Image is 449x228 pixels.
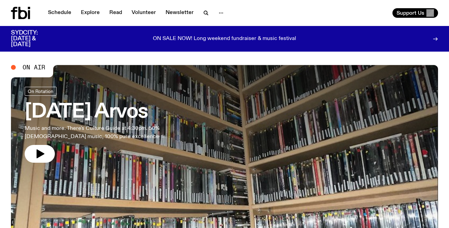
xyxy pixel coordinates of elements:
p: ON SALE NOW! Long weekend fundraiser & music festival [153,36,296,42]
span: Support Us [397,10,424,16]
span: On Air [23,64,45,70]
h3: [DATE] Arvos [25,103,200,122]
button: Support Us [392,8,438,18]
a: Read [105,8,126,18]
a: Newsletter [161,8,198,18]
a: Schedule [44,8,75,18]
a: On Rotation [25,87,57,96]
span: On Rotation [28,89,53,94]
a: Volunteer [128,8,160,18]
h3: SYDCITY: [DATE] & [DATE] [11,30,55,48]
p: Music and more. There's Culture Guide at 4:30pm. 50% [DEMOGRAPHIC_DATA] music, 100% pure excellen... [25,124,200,141]
a: [DATE] ArvosMusic and more. There's Culture Guide at 4:30pm. 50% [DEMOGRAPHIC_DATA] music, 100% p... [25,87,200,163]
a: Explore [77,8,104,18]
